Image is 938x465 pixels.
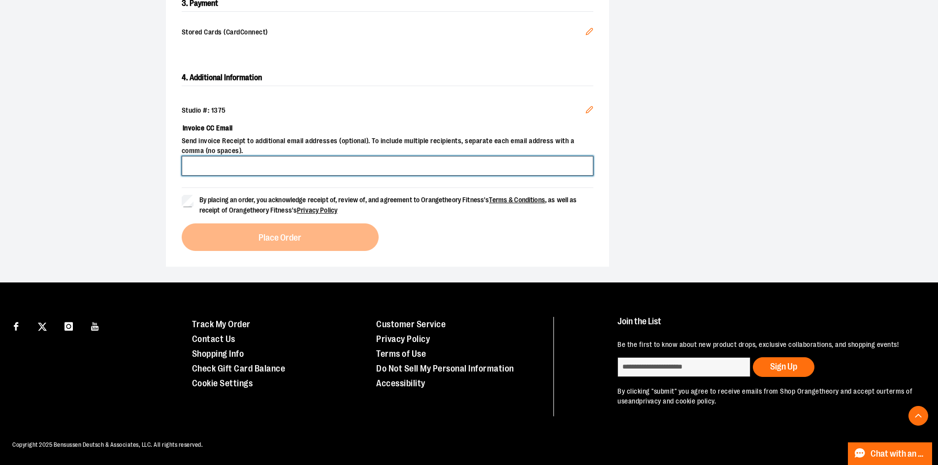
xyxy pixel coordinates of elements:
[38,322,47,331] img: Twitter
[192,334,235,344] a: Contact Us
[871,449,926,459] span: Chat with an Expert
[34,317,51,334] a: Visit our X page
[617,340,915,350] p: Be the first to know about new product drops, exclusive collaborations, and shopping events!
[770,362,797,372] span: Sign Up
[578,20,601,46] button: Edit
[753,357,814,377] button: Sign Up
[182,195,194,207] input: By placing an order, you acknowledge receipt of, review of, and agreement to Orangetheory Fitness...
[182,106,593,116] div: Studio #: 1375
[848,442,933,465] button: Chat with an Expert
[617,317,915,335] h4: Join the List
[297,206,337,214] a: Privacy Policy
[60,317,77,334] a: Visit our Instagram page
[617,387,915,406] p: By clicking "submit" you agree to receive emails from Shop Orangetheory and accept our and
[908,406,928,426] button: Back To Top
[578,98,601,124] button: Edit
[376,349,426,359] a: Terms of Use
[182,70,593,86] h2: 4. Additional Information
[376,319,446,329] a: Customer Service
[199,196,577,214] span: By placing an order, you acknowledge receipt of, review of, and agreement to Orangetheory Fitness...
[376,334,430,344] a: Privacy Policy
[192,364,286,373] a: Check Gift Card Balance
[182,136,593,156] span: Send invoice Receipt to additional email addresses (optional). To include multiple recipients, se...
[376,364,514,373] a: Do Not Sell My Personal Information
[192,349,244,359] a: Shopping Info
[639,397,716,405] a: privacy and cookie policy.
[376,378,425,388] a: Accessibility
[192,319,251,329] a: Track My Order
[192,378,253,388] a: Cookie Settings
[617,357,750,377] input: enter email
[7,317,25,334] a: Visit our Facebook page
[12,441,203,448] span: Copyright 2025 Bensussen Deutsch & Associates, LLC. All rights reserved.
[182,28,585,38] span: Stored Cards (CardConnect)
[182,120,593,136] label: Invoice CC Email
[617,387,912,405] a: terms of use
[87,317,104,334] a: Visit our Youtube page
[489,196,545,204] a: Terms & Conditions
